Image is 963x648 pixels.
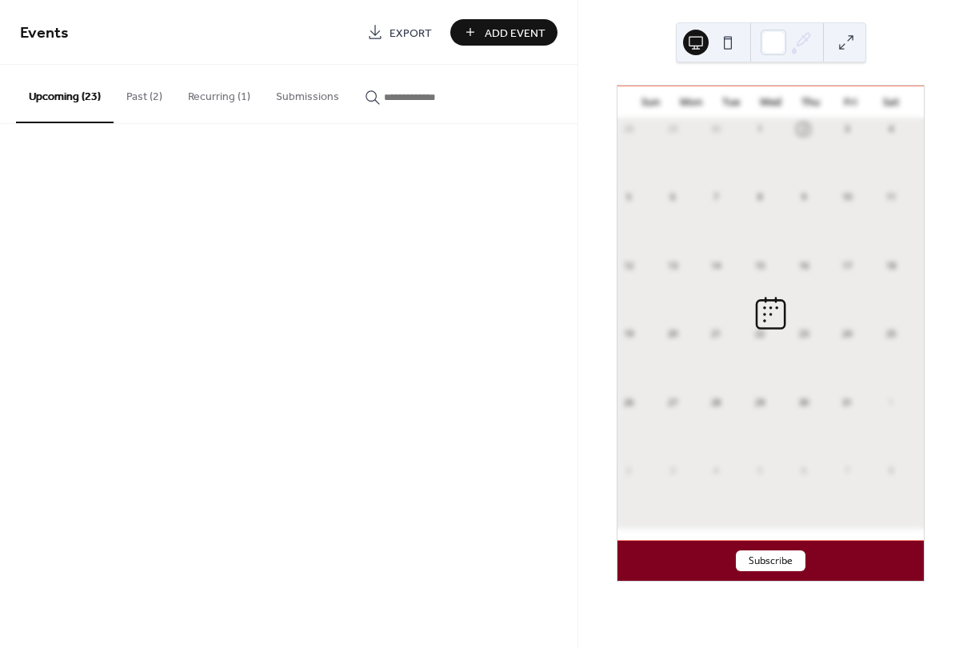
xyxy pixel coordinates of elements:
a: Export [355,19,444,46]
div: 7 [710,191,722,203]
div: 5 [622,191,634,203]
div: 5 [753,464,765,476]
div: Sat [871,86,911,118]
div: 12 [622,259,634,271]
div: Tue [711,86,751,118]
div: 29 [753,396,765,408]
div: 15 [753,259,765,271]
div: 31 [841,396,853,408]
div: 30 [797,396,809,408]
button: Subscribe [736,550,805,571]
div: 13 [666,259,678,271]
div: 20 [666,328,678,340]
div: 23 [797,328,809,340]
span: Export [390,25,432,42]
div: 8 [885,464,897,476]
div: 9 [797,191,809,203]
button: Add Event [450,19,557,46]
div: 25 [885,328,897,340]
div: Mon [670,86,710,118]
div: 29 [666,123,678,135]
button: Upcoming (23) [16,65,114,123]
div: 21 [710,328,722,340]
div: 11 [885,191,897,203]
button: Submissions [263,65,352,122]
div: 19 [622,328,634,340]
button: Recurring (1) [175,65,263,122]
div: Fri [831,86,871,118]
span: Add Event [485,25,545,42]
div: 4 [710,464,722,476]
div: 28 [622,123,634,135]
div: 8 [753,191,765,203]
div: 22 [753,328,765,340]
div: 6 [666,191,678,203]
div: 26 [622,396,634,408]
div: 2 [797,123,809,135]
button: Past (2) [114,65,175,122]
div: 2 [622,464,634,476]
div: Wed [751,86,791,118]
div: 4 [885,123,897,135]
div: 1 [753,123,765,135]
div: 27 [666,396,678,408]
div: 3 [841,123,853,135]
div: 6 [797,464,809,476]
div: 17 [841,259,853,271]
div: 7 [841,464,853,476]
span: Events [20,18,69,49]
div: 18 [885,259,897,271]
div: 16 [797,259,809,271]
div: 30 [710,123,722,135]
div: 28 [710,396,722,408]
div: Sun [630,86,670,118]
div: 3 [666,464,678,476]
div: 24 [841,328,853,340]
div: Thu [791,86,831,118]
div: 10 [841,191,853,203]
div: 14 [710,259,722,271]
div: 1 [885,396,897,408]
